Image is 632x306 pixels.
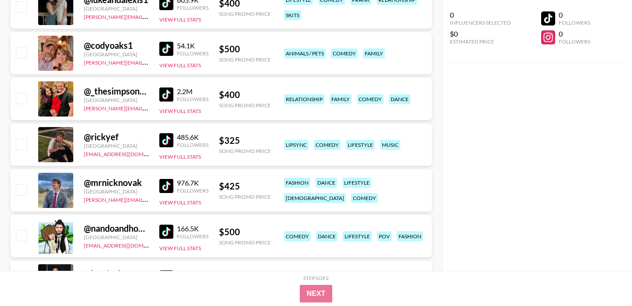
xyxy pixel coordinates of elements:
div: Followers [177,142,208,148]
div: comedy [331,48,358,58]
div: 485.6K [177,133,208,142]
img: TikTok [159,133,173,147]
div: Followers [177,50,208,57]
a: [PERSON_NAME][EMAIL_ADDRESS][DOMAIN_NAME] [84,103,214,112]
img: TikTok [159,225,173,239]
img: TikTok [159,87,173,102]
div: dance [389,94,410,104]
img: TikTok [159,270,173,284]
div: Followers [177,233,208,240]
div: @ mrnicknovak [84,177,149,188]
button: View Full Stats [159,16,201,23]
div: [DEMOGRAPHIC_DATA] [284,193,346,203]
div: Influencers Selected [450,19,511,26]
div: $ 400 [219,89,271,100]
div: comedy [351,193,378,203]
div: [GEOGRAPHIC_DATA] [84,51,149,58]
a: [EMAIL_ADDRESS][DOMAIN_NAME] [84,240,172,249]
div: @ rickyef [84,131,149,142]
div: [GEOGRAPHIC_DATA] [84,5,149,12]
div: @ codyoaks1 [84,40,149,51]
div: music [380,140,400,150]
div: 108.4K [177,270,208,279]
div: Followers [559,38,590,45]
div: Song Promo Price [219,11,271,17]
div: [GEOGRAPHIC_DATA] [84,234,149,240]
div: Song Promo Price [219,239,271,246]
button: View Full Stats [159,199,201,206]
div: $ 325 [219,135,271,146]
div: Song Promo Price [219,193,271,200]
div: [GEOGRAPHIC_DATA] [84,97,149,103]
div: Followers [177,4,208,11]
div: Step 1 of 2 [303,275,329,281]
div: lifestyle [342,178,371,188]
div: lifestyle [343,231,372,241]
div: family [363,48,385,58]
div: 54.1K [177,41,208,50]
div: comedy [357,94,384,104]
div: [GEOGRAPHIC_DATA] [84,188,149,195]
div: Followers [177,96,208,102]
button: View Full Stats [159,153,201,160]
div: 0 [450,11,511,19]
div: family [330,94,352,104]
div: pov [377,231,391,241]
div: comedy [284,231,311,241]
div: Song Promo Price [219,56,271,63]
div: dance [316,231,338,241]
div: $0 [450,29,511,38]
img: TikTok [159,179,173,193]
div: 166.5K [177,224,208,233]
a: [PERSON_NAME][EMAIL_ADDRESS][DOMAIN_NAME] [84,12,214,20]
div: dance [316,178,337,188]
div: skits [284,10,301,20]
button: View Full Stats [159,108,201,114]
div: $ 500 [219,44,271,55]
div: $ 425 [219,181,271,192]
div: 0 [559,11,590,19]
a: [PERSON_NAME][EMAIL_ADDRESS][DOMAIN_NAME] [84,58,214,66]
div: Followers [559,19,590,26]
button: View Full Stats [159,62,201,69]
a: [EMAIL_ADDRESS][DOMAIN_NAME] [84,149,172,157]
div: 2.2M [177,87,208,96]
div: Followers [177,187,208,194]
div: Estimated Price [450,38,511,45]
div: lifestyle [346,140,375,150]
div: @ bartiseb [84,269,149,280]
div: Song Promo Price [219,102,271,109]
img: TikTok [159,42,173,56]
div: [GEOGRAPHIC_DATA] [84,142,149,149]
div: 0 [559,29,590,38]
div: animals / pets [284,48,326,58]
div: $ 500 [219,226,271,237]
a: [PERSON_NAME][EMAIL_ADDRESS][DOMAIN_NAME] [84,195,214,203]
div: 976.7K [177,178,208,187]
button: Next [300,285,333,302]
div: Song Promo Price [219,148,271,154]
div: lipsync [284,140,309,150]
div: relationship [284,94,324,104]
div: fashion [284,178,310,188]
div: @ _thesimpsonfamily_ [84,86,149,97]
div: comedy [314,140,341,150]
iframe: Drift Widget Chat Controller [588,262,621,295]
div: fashion [397,231,423,241]
button: View Full Stats [159,245,201,251]
div: @ nandoandhoney [84,223,149,234]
